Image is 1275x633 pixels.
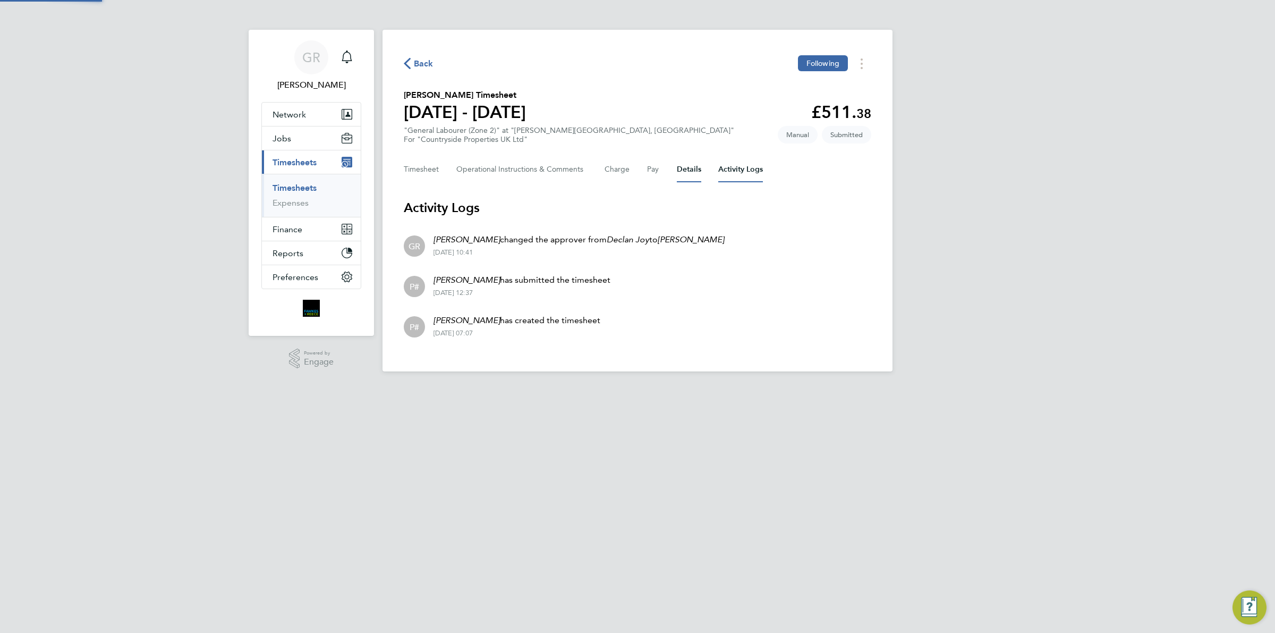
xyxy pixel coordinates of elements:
em: [PERSON_NAME] [658,234,724,244]
p: has submitted the timesheet [433,274,610,286]
a: Timesheets [273,183,317,193]
span: Timesheets [273,157,317,167]
button: Charge [605,157,630,182]
span: Gareth Richardson [261,79,361,91]
button: Finance [262,217,361,241]
button: Details [677,157,701,182]
a: Powered byEngage [289,349,334,369]
a: GR[PERSON_NAME] [261,40,361,91]
button: Engage Resource Center [1232,590,1266,624]
span: 38 [856,106,871,121]
span: P# [410,281,419,292]
em: [PERSON_NAME] [433,315,500,325]
a: Expenses [273,198,309,208]
nav: Main navigation [249,30,374,336]
div: [DATE] 10:41 [433,248,724,257]
div: Gareth Richardson [404,235,425,257]
h2: [PERSON_NAME] Timesheet [404,89,526,102]
div: [DATE] 12:37 [433,289,610,297]
button: Network [262,103,361,126]
button: Reports [262,241,361,265]
p: changed the approver from to [433,233,724,246]
h1: [DATE] - [DATE] [404,102,526,123]
em: [PERSON_NAME] [433,275,500,285]
button: Activity Logs [718,157,763,182]
em: Declan Joy [607,234,649,244]
span: GR [409,240,420,252]
button: Timesheets [262,150,361,174]
div: Person #449385 [404,316,425,337]
button: Back [404,57,433,70]
span: Following [806,58,839,68]
span: Network [273,109,306,120]
span: Back [414,57,433,70]
span: Jobs [273,133,291,144]
p: has created the timesheet [433,314,600,327]
span: This timesheet was manually created. [778,126,818,144]
h3: Activity Logs [404,199,871,216]
div: "General Labourer (Zone 2)" at "[PERSON_NAME][GEOGRAPHIC_DATA], [GEOGRAPHIC_DATA]" [404,126,734,144]
span: Engage [304,358,334,367]
button: Following [798,55,848,71]
span: P# [410,321,419,333]
button: Jobs [262,126,361,150]
button: Operational Instructions & Comments [456,157,588,182]
div: Timesheets [262,174,361,217]
button: Timesheet [404,157,439,182]
span: Powered by [304,349,334,358]
a: Go to home page [261,300,361,317]
div: For "Countryside Properties UK Ltd" [404,135,734,144]
em: [PERSON_NAME] [433,234,500,244]
button: Timesheets Menu [852,55,871,72]
div: [DATE] 07:07 [433,329,600,337]
span: Reports [273,248,303,258]
app-decimal: £511. [811,102,871,122]
button: Pay [647,157,660,182]
img: bromak-logo-retina.png [303,300,320,317]
span: This timesheet is Submitted. [822,126,871,144]
div: Person #449385 [404,276,425,297]
span: Finance [273,224,302,234]
span: GR [302,50,320,64]
button: Preferences [262,265,361,289]
span: Preferences [273,272,318,282]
